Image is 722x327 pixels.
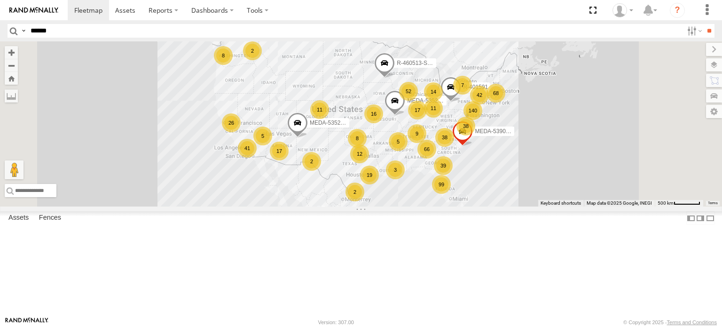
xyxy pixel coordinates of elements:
span: 500 km [658,200,674,206]
button: Map Scale: 500 km per 53 pixels [655,200,703,207]
button: Drag Pegman onto the map to open Street View [5,160,24,179]
label: Map Settings [706,105,722,118]
label: Hide Summary Table [706,211,715,225]
label: Fences [34,212,66,225]
div: 7 [453,76,472,95]
div: 52 [399,82,418,101]
span: MEDA-535204-Roll [407,97,455,104]
div: 11 [310,100,329,119]
button: Keyboard shortcuts [541,200,581,207]
div: 19 [360,166,379,184]
div: Melissa Compton [609,3,636,17]
img: rand-logo.svg [9,7,58,14]
div: 140 [463,101,482,120]
div: 12 [350,144,369,163]
a: Visit our Website [5,318,48,327]
div: Version: 307.00 [318,319,354,325]
div: 17 [408,101,427,120]
label: Search Filter Options [683,24,704,38]
div: 2 [243,41,262,60]
div: 11 [424,99,443,118]
div: 9 [408,124,426,143]
div: 3 [386,160,405,179]
span: R-460513-Swing [397,59,439,66]
div: 5 [253,127,272,145]
span: MEDA-539001-Roll [475,128,523,135]
div: 26 [222,113,241,132]
a: Terms (opens in new tab) [708,201,718,205]
button: Zoom Home [5,72,18,85]
div: 2 [345,183,364,201]
span: R-401591 [463,84,488,90]
div: 42 [470,86,489,104]
label: Assets [4,212,33,225]
label: Search Query [20,24,27,38]
div: 68 [487,84,505,103]
span: MEDA-535214-Roll [310,120,358,126]
span: Map data ©2025 Google, INEGI [587,200,652,206]
a: Terms and Conditions [667,319,717,325]
div: 41 [238,139,257,158]
label: Dock Summary Table to the Right [696,211,705,225]
div: 5 [389,132,408,151]
div: 14 [424,82,443,101]
button: Zoom in [5,46,18,59]
label: Dock Summary Table to the Left [686,211,696,225]
button: Zoom out [5,59,18,72]
i: ? [670,3,685,18]
div: 66 [417,140,436,159]
div: 38 [435,128,454,147]
div: 38 [456,117,475,136]
div: 17 [270,142,289,160]
div: 16 [364,104,383,123]
label: Measure [5,89,18,103]
div: 8 [214,46,233,65]
div: 39 [434,156,453,175]
div: 8 [348,129,367,148]
div: 99 [432,175,451,194]
div: 2 [302,152,321,171]
div: © Copyright 2025 - [623,319,717,325]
